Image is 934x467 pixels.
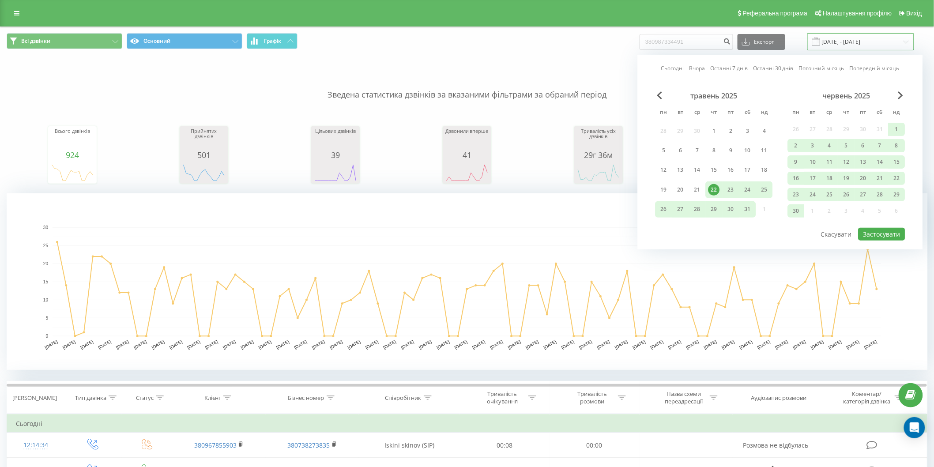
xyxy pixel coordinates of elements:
[858,189,869,200] div: 27
[45,316,48,320] text: 5
[872,172,889,185] div: сб 21 черв 2025 р.
[775,339,789,350] text: [DATE]
[661,64,684,72] a: Сьогодні
[186,339,201,350] text: [DATE]
[725,203,737,215] div: 30
[874,189,886,200] div: 28
[759,125,770,137] div: 4
[640,34,733,50] input: Пошук за номером
[16,437,56,454] div: 12:14:34
[742,203,753,215] div: 31
[708,106,721,120] abbr: четвер
[828,339,843,350] text: [DATE]
[708,184,720,196] div: 22
[689,201,706,218] div: ср 28 трав 2025 р.
[841,390,893,405] div: Коментар/категорія дзвінка
[675,203,686,215] div: 27
[756,123,773,139] div: нд 4 трав 2025 р.
[805,139,821,152] div: вт 3 черв 2025 р.
[791,189,802,200] div: 23
[890,106,904,120] abbr: неділя
[788,139,805,152] div: пн 2 черв 2025 р.
[182,128,226,151] div: Прийнятих дзвінків
[824,156,836,168] div: 11
[313,128,358,151] div: Цільових дзвінків
[858,156,869,168] div: 13
[347,339,362,350] text: [DATE]
[313,151,358,159] div: 39
[788,155,805,169] div: пн 9 черв 2025 р.
[43,261,49,266] text: 20
[445,159,489,186] svg: A chart.
[723,181,739,198] div: пт 23 трав 2025 р.
[799,64,844,72] a: Поточний місяць
[724,106,738,120] abbr: п’ятниця
[788,91,905,100] div: червень 2025
[329,339,343,350] text: [DATE]
[821,155,838,169] div: ср 11 черв 2025 р.
[182,159,226,186] div: A chart.
[675,184,686,196] div: 20
[725,125,737,137] div: 2
[689,162,706,178] div: ср 14 трав 2025 р.
[742,145,753,156] div: 10
[675,145,686,156] div: 6
[788,204,805,218] div: пн 30 черв 2025 р.
[576,159,621,186] svg: A chart.
[841,140,852,151] div: 5
[823,10,892,17] span: Налаштування профілю
[692,164,703,176] div: 14
[43,279,49,284] text: 15
[743,10,808,17] span: Реферальна програма
[723,123,739,139] div: пт 2 трав 2025 р.
[115,339,130,350] text: [DATE]
[855,139,872,152] div: пт 6 черв 2025 р.
[689,142,706,158] div: ср 7 трав 2025 р.
[62,339,76,350] text: [DATE]
[889,155,905,169] div: нд 15 черв 2025 р.
[723,162,739,178] div: пт 16 трав 2025 р.
[824,140,836,151] div: 4
[525,339,539,350] text: [DATE]
[50,159,94,186] svg: A chart.
[436,339,451,350] text: [DATE]
[385,394,422,402] div: Співробітник
[850,64,900,72] a: Попередній місяць
[759,145,770,156] div: 11
[872,155,889,169] div: сб 14 черв 2025 р.
[791,140,802,151] div: 2
[43,225,49,230] text: 30
[859,228,905,241] button: Застосувати
[904,417,925,438] div: Open Intercom Messenger
[743,441,809,449] span: Розмова не відбулась
[840,106,853,120] abbr: четвер
[874,173,886,184] div: 21
[658,164,670,176] div: 12
[50,151,94,159] div: 924
[788,188,805,201] div: пн 23 черв 2025 р.
[858,140,869,151] div: 6
[479,390,526,405] div: Тривалість очікування
[838,172,855,185] div: чт 19 черв 2025 р.
[194,441,237,449] a: 380967855903
[133,339,147,350] text: [DATE]
[805,155,821,169] div: вт 10 черв 2025 р.
[222,339,237,350] text: [DATE]
[855,172,872,185] div: пт 20 черв 2025 р.
[650,339,664,350] text: [DATE]
[454,339,468,350] text: [DATE]
[891,189,903,200] div: 29
[838,188,855,201] div: чт 26 черв 2025 р.
[739,142,756,158] div: сб 10 трав 2025 р.
[7,72,927,101] p: Зведена статистика дзвінків за вказаними фільтрами за обраний період
[810,339,825,350] text: [DATE]
[45,334,48,339] text: 0
[816,228,857,241] button: Скасувати
[169,339,183,350] text: [DATE]
[792,339,807,350] text: [DATE]
[855,155,872,169] div: пт 13 черв 2025 р.
[127,33,242,49] button: Основний
[889,123,905,136] div: нд 1 черв 2025 р.
[821,172,838,185] div: ср 18 черв 2025 р.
